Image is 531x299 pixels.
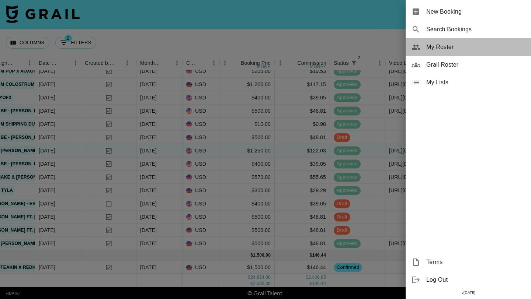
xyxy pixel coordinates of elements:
[426,275,525,284] span: Log Out
[426,25,525,34] span: Search Bookings
[426,78,525,87] span: My Lists
[406,3,531,21] div: New Booking
[406,21,531,38] div: Search Bookings
[406,253,531,271] div: Terms
[426,7,525,16] span: New Booking
[406,56,531,74] div: Grail Roster
[406,74,531,91] div: My Lists
[406,38,531,56] div: My Roster
[426,60,525,69] span: Grail Roster
[406,271,531,289] div: Log Out
[406,289,531,296] div: v [DATE]
[426,258,525,267] span: Terms
[426,43,525,52] span: My Roster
